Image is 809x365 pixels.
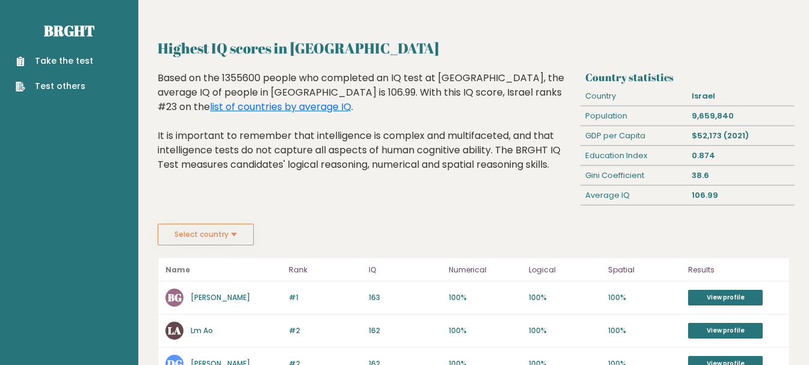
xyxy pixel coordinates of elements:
b: Name [165,265,190,275]
a: Test others [16,80,93,93]
a: Brght [44,21,94,40]
p: 163 [369,292,441,303]
p: #1 [289,292,361,303]
h3: Country statistics [585,71,790,84]
p: Numerical [449,263,521,277]
a: View profile [688,323,763,339]
p: 100% [449,292,521,303]
p: Logical [529,263,601,277]
p: 100% [529,292,601,303]
div: GDP per Capita [580,126,687,146]
div: Based on the 1355600 people who completed an IQ test at [GEOGRAPHIC_DATA], the average IQ of peop... [158,71,576,190]
div: Israel [687,87,795,106]
p: 100% [449,325,521,336]
div: $52,173 (2021) [687,126,795,146]
p: Spatial [608,263,681,277]
p: Rank [289,263,361,277]
div: Average IQ [580,186,687,205]
text: BG [168,290,182,304]
a: Take the test [16,55,93,67]
a: list of countries by average IQ [210,100,351,114]
p: 100% [608,325,681,336]
text: LA [168,324,181,337]
button: Select country [158,224,254,245]
div: 106.99 [687,186,795,205]
div: Population [580,106,687,126]
div: 38.6 [687,166,795,185]
div: 0.874 [687,146,795,165]
p: Results [688,263,782,277]
h2: Highest IQ scores in [GEOGRAPHIC_DATA] [158,37,790,59]
p: 100% [608,292,681,303]
a: View profile [688,290,763,305]
div: 9,659,840 [687,106,795,126]
p: #2 [289,325,361,336]
a: [PERSON_NAME] [191,292,250,302]
p: 162 [369,325,441,336]
p: IQ [369,263,441,277]
div: Education Index [580,146,687,165]
p: 100% [529,325,601,336]
div: Gini Coefficient [580,166,687,185]
a: Lm Ao [191,325,213,336]
div: Country [580,87,687,106]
